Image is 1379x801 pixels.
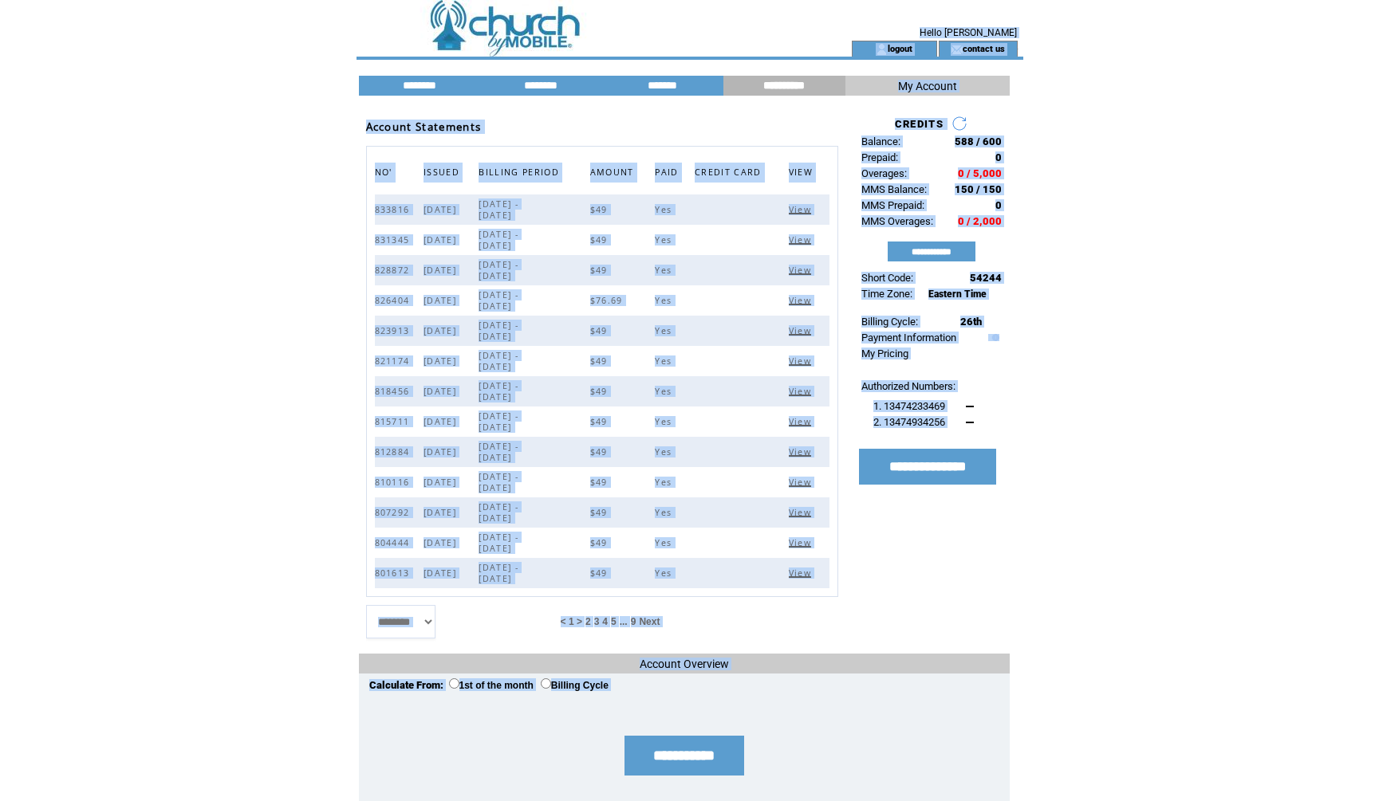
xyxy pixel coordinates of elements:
[789,567,815,579] span: Click to view this bill
[861,183,927,195] span: MMS Balance:
[789,355,815,367] span: Click to view this bill
[655,507,676,518] span: Yes
[789,446,815,457] span: Click to view this bill
[590,477,612,488] span: $49
[424,537,460,548] span: [DATE]
[479,198,518,221] span: [DATE] - [DATE]
[639,616,660,627] a: Next
[424,446,460,457] span: [DATE]
[789,355,815,365] a: View
[655,163,682,186] span: PAID
[861,151,898,163] span: Prepaid:
[920,27,1017,38] span: Hello [PERSON_NAME]
[590,295,627,306] span: $76.69
[655,234,676,245] span: Yes
[375,265,414,276] span: 828872
[861,316,918,328] span: Billing Cycle:
[789,537,815,547] a: View
[955,183,1002,195] span: 150 / 150
[789,204,815,214] a: View
[590,204,612,215] span: $49
[479,441,518,463] span: [DATE] - [DATE]
[594,616,600,627] a: 3
[561,616,582,627] span: < 1 >
[789,446,815,456] a: View
[541,678,551,689] input: Billing Cycle
[861,272,913,284] span: Short Code:
[861,167,907,179] span: Overages:
[789,386,815,397] span: Click to view this bill
[479,410,518,433] span: [DATE] - [DATE]
[789,265,815,276] span: Click to view this bill
[631,616,636,627] a: 9
[424,234,460,245] span: [DATE]
[375,416,414,427] span: 815711
[424,204,460,215] span: [DATE]
[375,507,414,518] span: 807292
[602,616,608,627] a: 4
[424,477,460,488] span: [DATE]
[590,325,612,336] span: $49
[375,325,414,336] span: 823913
[479,289,518,312] span: [DATE] - [DATE]
[789,507,815,516] a: View
[479,350,518,372] span: [DATE] - [DATE]
[861,135,900,147] span: Balance:
[424,163,463,186] span: ISSUED
[789,416,815,427] span: Click to view this bill
[928,289,987,300] span: Eastern Time
[995,199,1002,211] span: 0
[479,167,563,176] a: BILLING PERIOD
[970,272,1002,284] span: 54244
[789,265,815,274] a: View
[861,347,908,359] a: My Pricing
[655,416,676,427] span: Yes
[876,43,888,56] img: account_icon.gif
[988,334,999,341] img: help.gif
[375,234,414,245] span: 831345
[479,532,518,554] span: [DATE] - [DATE]
[366,120,482,134] span: Account Statements
[424,507,460,518] span: [DATE]
[479,501,518,524] span: [DATE] - [DATE]
[789,537,815,548] span: Click to view this bill
[620,616,628,627] span: ...
[375,537,414,548] span: 804444
[789,295,815,306] span: Click to view this bill
[590,567,612,579] span: $49
[655,567,676,579] span: Yes
[375,477,414,488] span: 810116
[789,325,815,336] span: Click to view this bill
[369,679,443,691] span: Calculate From:
[861,332,956,344] a: Payment Information
[789,204,815,215] span: Click to view this bill
[861,380,955,392] span: Authorized Numbers:
[789,567,815,577] a: View
[375,386,414,397] span: 818456
[655,477,676,488] span: Yes
[590,507,612,518] span: $49
[640,658,729,670] span: Account Overview
[479,320,518,342] span: [DATE] - [DATE]
[590,265,612,276] span: $49
[424,355,460,367] span: [DATE]
[655,204,676,215] span: Yes
[585,616,591,627] span: 2
[590,355,612,367] span: $49
[789,507,815,518] span: Click to view this bill
[611,616,617,627] a: 5
[789,416,815,426] a: View
[958,215,1002,227] span: 0 / 2,000
[424,325,460,336] span: [DATE]
[789,163,817,186] span: VIEW
[375,167,396,176] a: NO'
[375,295,414,306] span: 826404
[375,567,414,579] span: 801613
[655,295,676,306] span: Yes
[375,163,396,186] span: NO'
[590,167,638,176] a: AMOUNT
